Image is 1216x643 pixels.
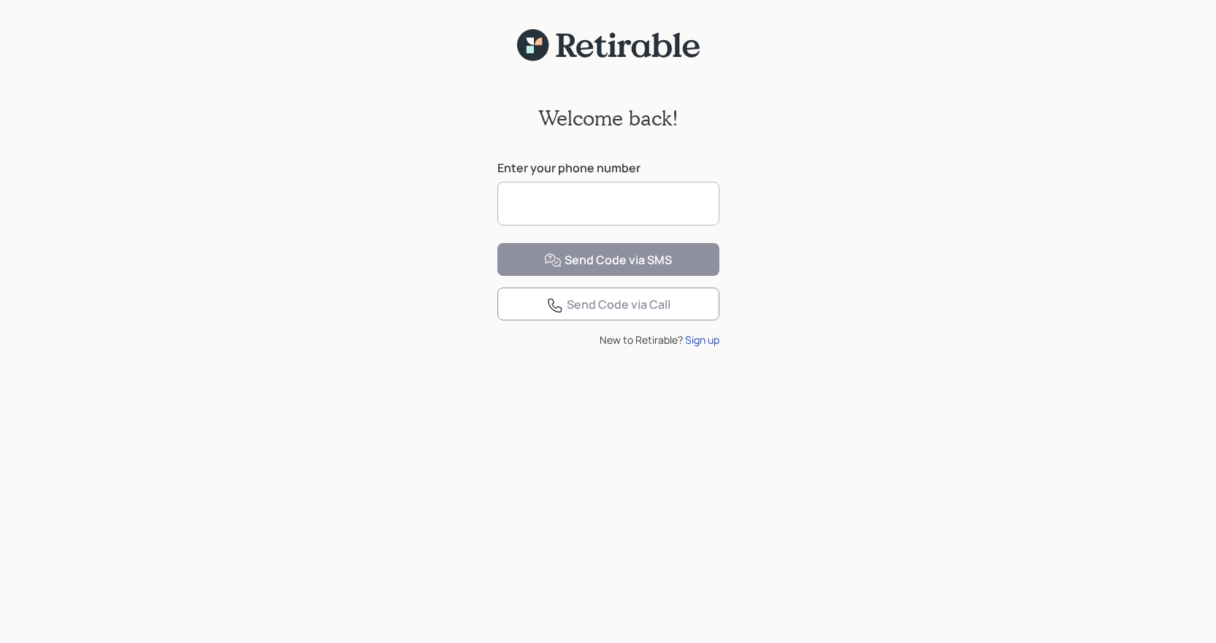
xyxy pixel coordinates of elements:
button: Send Code via Call [497,288,719,320]
button: Send Code via SMS [497,243,719,276]
div: New to Retirable? [497,332,719,347]
h2: Welcome back! [538,106,678,131]
div: Send Code via Call [546,296,670,314]
div: Sign up [685,332,719,347]
label: Enter your phone number [497,160,719,176]
div: Send Code via SMS [544,252,672,269]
